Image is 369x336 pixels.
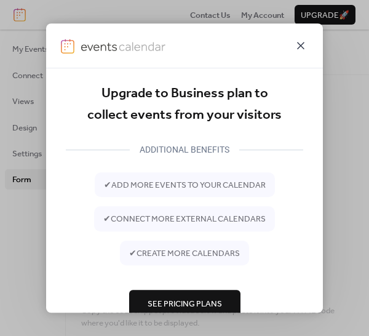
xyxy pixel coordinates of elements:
span: See Pricing Plans [148,298,222,310]
span: ✔ add more events to your calendar [104,179,266,191]
button: See Pricing Plans [129,290,240,317]
img: logo-type [81,39,165,54]
div: ADDITIONAL BENEFITS [130,142,239,157]
span: ✔ create more calendars [129,247,240,260]
span: ✔ connect more external calendars [103,213,266,225]
div: Upgrade to Business plan to collect events from your visitors [66,83,303,127]
img: logo-icon [61,39,74,54]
